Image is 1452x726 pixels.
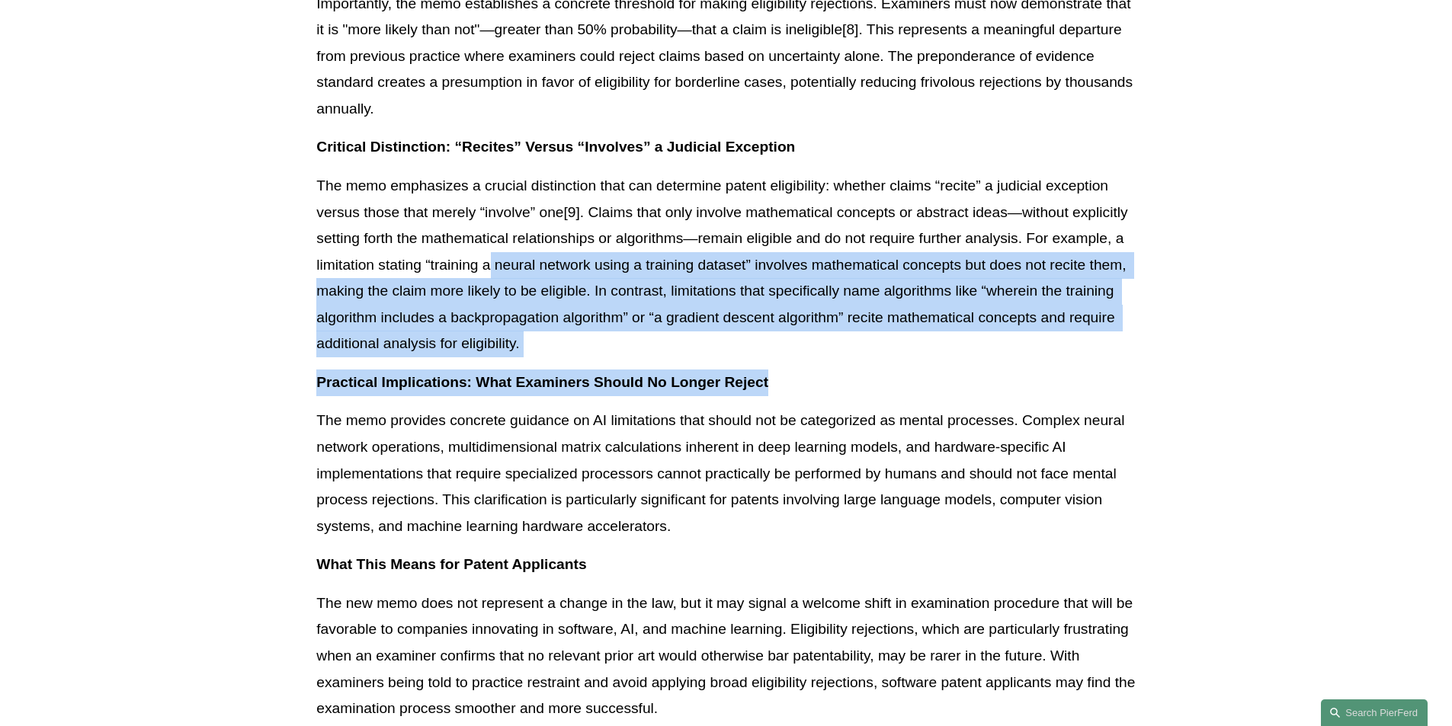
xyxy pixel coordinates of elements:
[316,173,1135,357] p: The memo emphasizes a crucial distinction that can determine patent eligibility: whether claims “...
[1321,699,1428,726] a: Search this site
[316,408,1135,539] p: The memo provides concrete guidance on AI limitations that should not be categorized as mental pr...
[316,556,586,572] strong: What This Means for Patent Applicants
[316,139,795,155] strong: Critical Distinction: “Recites” Versus “Involves” a Judicial Exception
[316,590,1135,722] p: The new memo does not represent a change in the law, but it may signal a welcome shift in examina...
[316,374,768,390] strong: Practical Implications: What Examiners Should No Longer Reject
